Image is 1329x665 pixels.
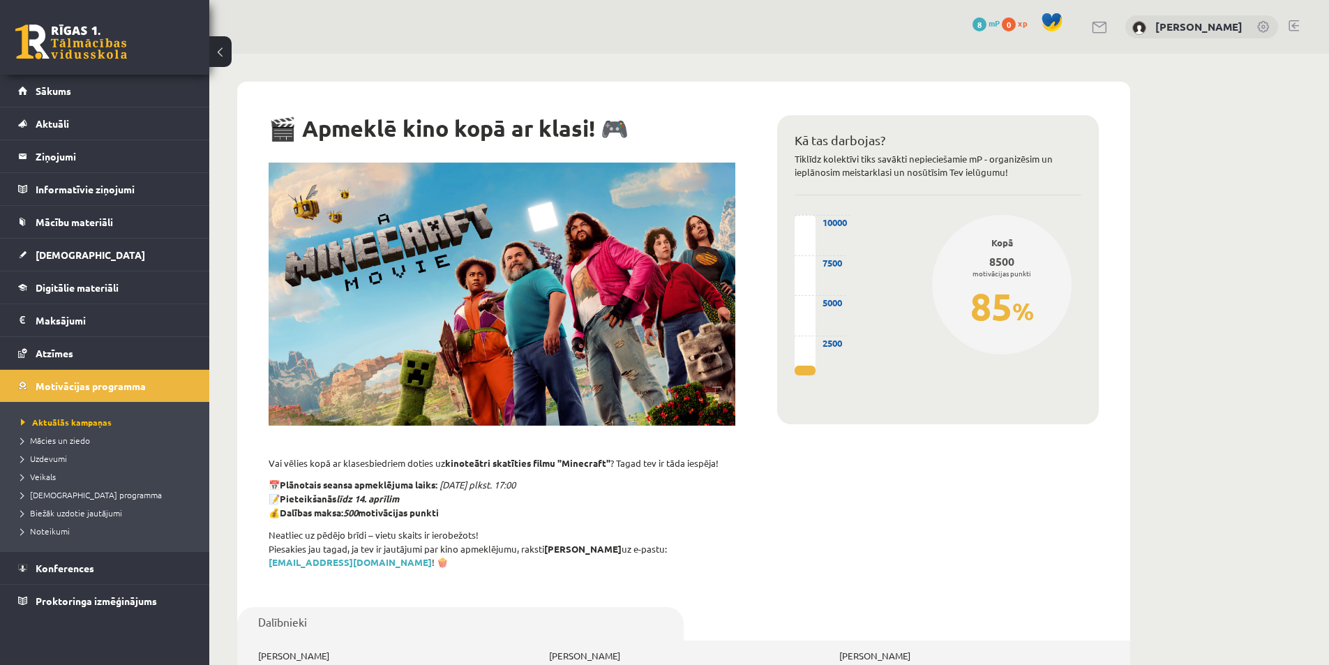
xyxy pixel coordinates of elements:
h2: Kā tas darbojas? [795,133,1081,148]
span: Uzdevumi [21,453,67,464]
a: Dalībnieki [237,607,684,642]
div: 5000 [795,295,846,310]
a: Konferences [18,552,192,584]
em: līdz 14. aprīlim [336,493,399,505]
a: [DEMOGRAPHIC_DATA] programma [21,488,195,501]
a: Biežāk uzdotie jautājumi [21,507,195,519]
div: motivācijas punkti [953,268,1051,278]
a: Maksājumi [18,304,192,336]
span: Mācies un ziedo [21,435,90,446]
p: 📅 📝 💰 [269,478,735,519]
a: Mācies un ziedo [21,434,195,447]
img: Ilia Ganebnyi [1132,21,1146,35]
a: [DEMOGRAPHIC_DATA] [18,239,192,271]
a: Noteikumi [21,525,195,537]
div: 2500 [795,336,846,350]
strong: Pieteikšanās [280,493,399,505]
p: [PERSON_NAME] [549,649,819,663]
span: Noteikumi [21,525,70,537]
a: Informatīvie ziņojumi [18,173,192,205]
span: 8 [973,17,986,31]
em: 500 [343,507,358,518]
span: Aktuālās kampaņas [21,417,112,428]
strong: Dalības maksa: motivācijas punkti [280,507,439,518]
a: Digitālie materiāli [18,271,192,304]
strong: kinoteātri skatīties filmu "Minecraft" [445,457,610,469]
a: Aktuāli [18,107,192,140]
p: Tiklīdz kolektīvi tiks savākti nepieciešamie mP - organizēsim un ieplānosim meistarklasi un nosūt... [795,152,1081,180]
span: 0 [1002,17,1016,31]
p: Vai vēlies kopā ar klasesbiedriem doties uz ? Tagad tev ir tāda iespēja! [269,456,735,470]
span: % [1012,296,1034,326]
div: 85 [953,278,1051,334]
span: Aktuāli [36,117,69,130]
div: 10000 [795,215,850,230]
strong: Plānotais seansa apmeklējuma laiks: [280,479,437,491]
p: [PERSON_NAME] [258,649,528,663]
a: Veikals [21,470,195,483]
a: [PERSON_NAME] [1155,20,1242,33]
span: Proktoringa izmēģinājums [36,595,157,607]
a: Uzdevumi [21,452,195,465]
p: [PERSON_NAME] [839,649,1109,663]
span: Mācību materiāli [36,216,113,228]
span: xp [1018,17,1027,29]
span: Motivācijas programma [36,380,146,392]
img: p28215037_v_h8_ab.jpg [269,163,735,425]
span: Sākums [36,84,71,97]
em: [DATE] plkst. 17:00 [440,479,516,491]
span: [DEMOGRAPHIC_DATA] programma [21,489,162,500]
div: Kopā [953,236,1051,250]
a: Sākums [18,75,192,107]
a: 8 mP [973,17,1000,29]
span: Konferences [36,562,94,574]
span: [DEMOGRAPHIC_DATA] [36,248,145,261]
span: Digitālie materiāli [36,281,119,294]
div: 8500 [953,253,1051,270]
a: Motivācijas programma [18,370,192,402]
legend: Maksājumi [36,304,192,336]
p: Neatliec uz pēdējo brīdi – vietu skaits ir ierobežots! Piesakies jau tagad, ja tev ir jautājumi p... [269,528,735,569]
strong: [PERSON_NAME] [544,543,622,555]
span: Veikals [21,471,56,482]
a: Mācību materiāli [18,206,192,238]
legend: Informatīvie ziņojumi [36,173,192,205]
a: [EMAIL_ADDRESS][DOMAIN_NAME] [269,556,432,568]
a: 0 xp [1002,17,1034,29]
span: Biežāk uzdotie jautājumi [21,507,122,518]
span: mP [989,17,1000,29]
h1: 🎬 Apmeklē kino kopā ar klasi! 🎮 [269,115,735,142]
legend: Ziņojumi [36,140,192,172]
a: Aktuālās kampaņas [21,416,195,428]
span: Atzīmes [36,347,73,359]
a: Ziņojumi [18,140,192,172]
a: Rīgas 1. Tālmācības vidusskola [15,24,127,59]
div: 7500 [795,255,846,270]
a: Atzīmes [18,337,192,369]
a: Proktoringa izmēģinājums [18,585,192,617]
